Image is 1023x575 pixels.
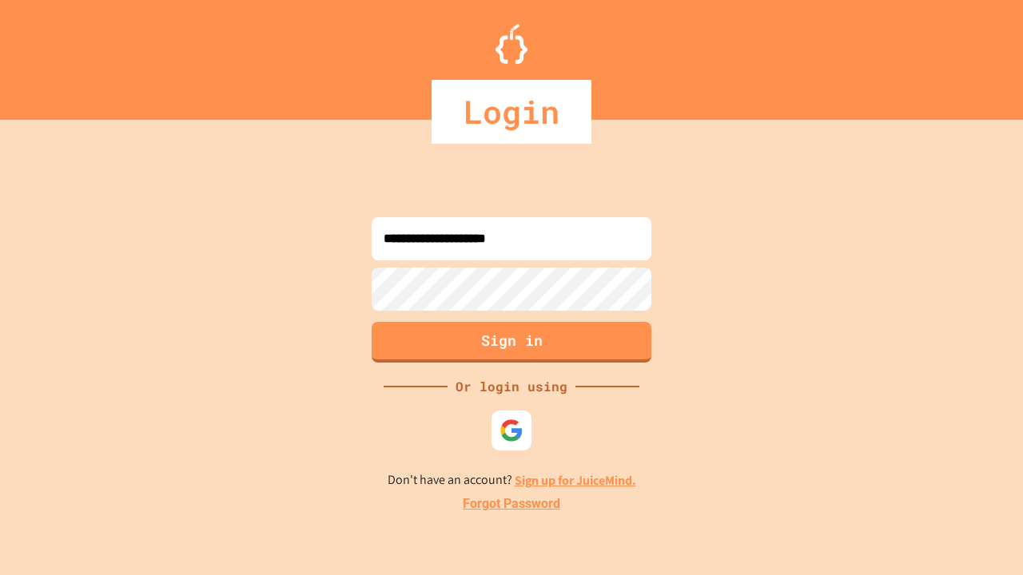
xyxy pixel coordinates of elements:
img: Logo.svg [496,24,527,64]
a: Forgot Password [463,494,560,514]
div: Login [432,80,591,144]
p: Don't have an account? [388,470,636,490]
a: Sign up for JuiceMind. [515,472,636,489]
div: Or login using [448,377,575,396]
button: Sign in [372,322,651,363]
img: google-icon.svg [500,418,523,442]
